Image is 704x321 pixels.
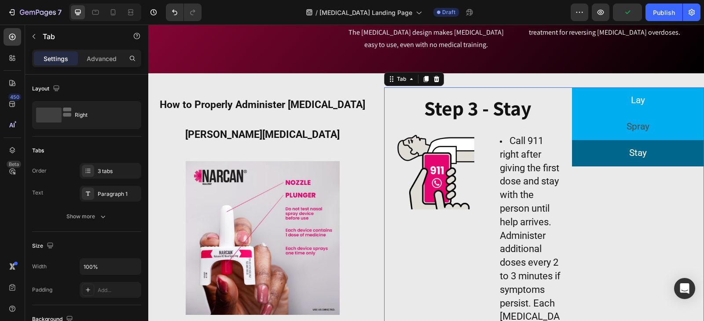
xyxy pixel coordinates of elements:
[276,70,383,97] strong: Step 3 - Stay
[98,190,139,198] div: Paragraph 1
[32,147,44,155] div: Tabs
[32,189,43,197] div: Text
[1,64,228,123] p: ⁠⁠⁠⁠⁠⁠⁠
[247,50,260,58] div: Tab
[32,167,47,175] div: Order
[478,94,501,111] p: Spray
[483,68,497,84] p: Lay
[4,4,66,21] button: 7
[148,25,704,321] iframe: Design area
[477,93,502,112] div: Rich Text Editor. Editing area: main
[674,278,695,299] div: Open Intercom Messenger
[32,209,141,224] button: Show more
[32,263,47,271] div: Width
[87,54,117,63] p: Advanced
[315,8,318,17] span: /
[44,54,68,63] p: Settings
[243,102,326,185] img: Step 3 of 3 for proper Narcan usage
[98,286,139,294] div: Add...
[481,120,499,137] p: Stay
[32,240,55,252] div: Size
[319,8,412,17] span: [MEDICAL_DATA] Landing Page
[8,94,21,101] div: 450
[11,74,217,116] strong: How to Properly Administer [MEDICAL_DATA][PERSON_NAME][MEDICAL_DATA]
[7,161,21,168] div: Beta
[43,31,117,42] p: Tab
[645,4,682,21] button: Publish
[166,4,202,21] div: Undo/Redo
[32,83,62,95] div: Layout
[481,66,498,86] div: Rich Text Editor. Editing area: main
[66,212,107,221] div: Show more
[32,286,52,294] div: Padding
[75,105,128,125] div: Right
[80,259,141,274] input: Auto
[98,167,139,175] div: 3 tabs
[58,7,62,18] p: 7
[653,8,675,17] div: Publish
[442,8,455,16] span: Draft
[480,119,500,138] div: Rich Text Editor. Editing area: main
